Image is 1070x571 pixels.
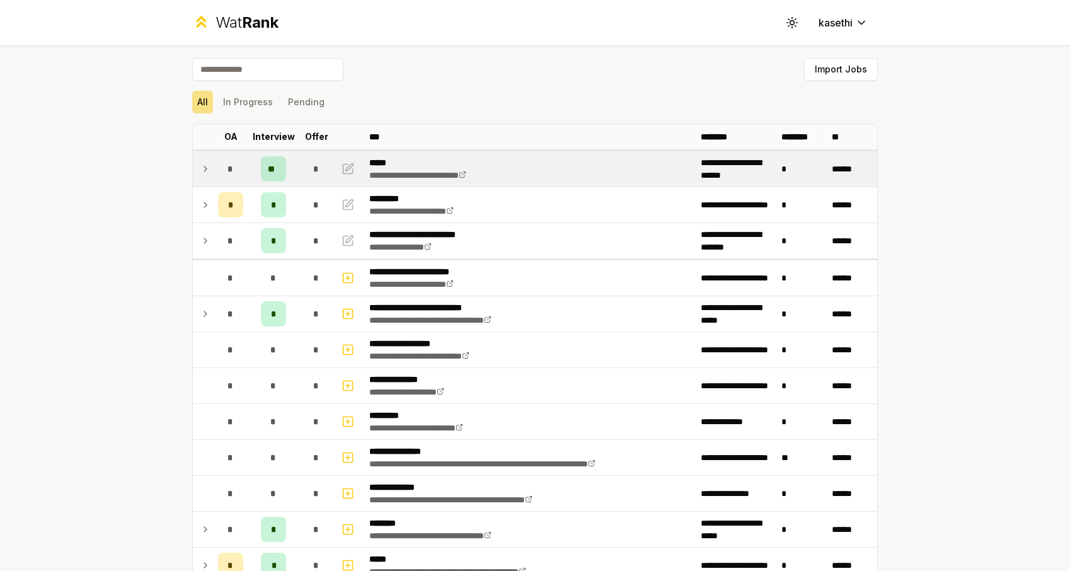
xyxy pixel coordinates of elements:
[242,13,279,32] span: Rank
[216,13,279,33] div: Wat
[305,130,328,143] p: Offer
[283,91,330,113] button: Pending
[804,58,878,81] button: Import Jobs
[218,91,278,113] button: In Progress
[253,130,295,143] p: Interview
[192,13,279,33] a: WatRank
[192,91,213,113] button: All
[224,130,238,143] p: OA
[808,11,878,34] button: kasethi
[819,15,853,30] span: kasethi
